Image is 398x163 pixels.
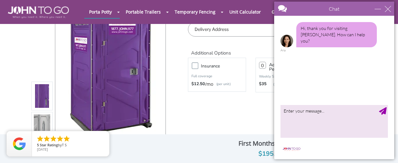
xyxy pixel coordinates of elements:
[188,22,381,37] input: Delivery Address
[188,43,381,56] h2: Additional Options
[259,81,267,87] strong: $35
[213,81,231,87] p: (per unit)
[8,6,69,18] img: JOHN to go
[121,6,166,18] a: Portable Trailers
[225,6,266,18] a: Unit Calculator
[259,62,266,69] input: 0
[269,63,310,72] h3: Additional Servicing Per Week
[267,82,310,87] p: (Per Additional Service)
[201,62,249,70] h3: Insurance
[267,6,291,18] a: Gallery
[170,6,220,18] a: Temporary Fencing
[191,81,205,87] strong: $12.50
[259,74,310,79] p: Weekly Servicing Included
[191,81,243,87] div: /mo
[223,138,318,149] div: First Months Payment
[223,149,318,159] div: $195.00
[84,6,117,18] a: Porta Potty
[191,73,243,79] p: Full coverage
